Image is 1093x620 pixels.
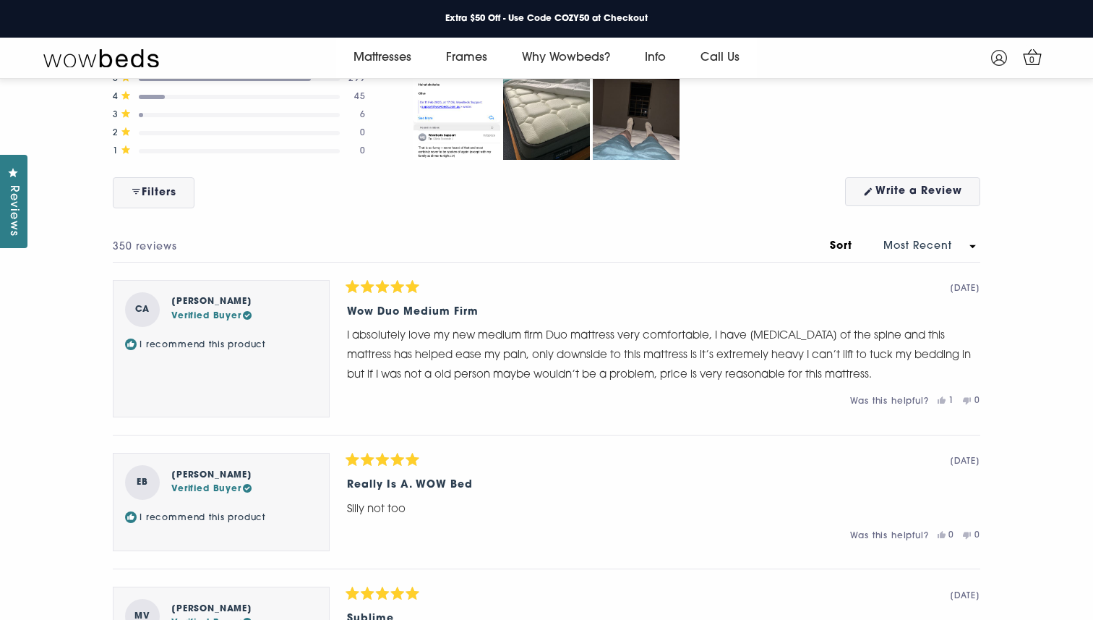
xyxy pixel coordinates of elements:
[503,73,590,160] img: Customer-uploaded image, show more details
[113,147,119,156] span: 1
[348,129,366,137] div: 0
[429,38,505,78] a: Frames
[4,185,22,237] span: Reviews
[413,73,682,160] div: Carousel of customer-uploaded media. Press left and right arrows to navigate. Press enter or spac...
[336,38,429,78] a: Mattresses
[171,297,252,306] strong: [PERSON_NAME]
[938,396,955,405] button: 1
[850,531,928,540] span: Was this helpful?
[950,284,980,293] span: [DATE]
[348,147,366,156] div: 0
[347,500,980,519] p: Silly not too
[171,471,252,480] strong: [PERSON_NAME]
[413,73,500,160] img: Customer-uploaded image, show more details
[950,457,980,466] span: [DATE]
[348,93,366,101] div: 45
[683,38,757,78] a: Call Us
[505,38,627,78] a: Why Wowbeds?
[113,177,194,208] button: Filters
[850,397,928,406] span: Was this helpful?
[113,111,119,119] span: 3
[845,177,980,206] a: Write a Review
[1025,54,1040,68] span: 0
[963,531,980,540] button: 0
[627,38,683,78] a: Info
[347,305,980,320] div: Wow Duo medium firm
[140,514,265,522] span: I recommend this product
[171,483,252,496] div: Verified Buyer
[125,465,160,500] strong: EB
[347,477,980,493] div: Really is a. WOW bed
[171,605,252,613] strong: [PERSON_NAME]
[113,93,119,101] span: 4
[434,9,659,28] a: Extra $50 Off - Use Code COZY50 at Checkout
[140,341,265,349] span: I recommend this product
[171,310,252,323] div: Verified Buyer
[142,188,176,199] span: Filters
[938,531,955,540] button: 0
[348,111,366,119] div: 6
[125,292,160,327] strong: CA
[1019,44,1045,69] a: 0
[963,396,980,405] button: 0
[593,73,680,160] img: Customer-uploaded image, show more details
[43,48,159,68] img: Wow Beds Logo
[950,592,980,600] span: [DATE]
[113,129,119,137] span: 2
[113,239,177,255] div: 350 reviews
[830,241,852,252] label: Sort
[347,326,980,385] p: I absolutely love my new medium firm Duo mattress very comfortable, I have [MEDICAL_DATA] of the ...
